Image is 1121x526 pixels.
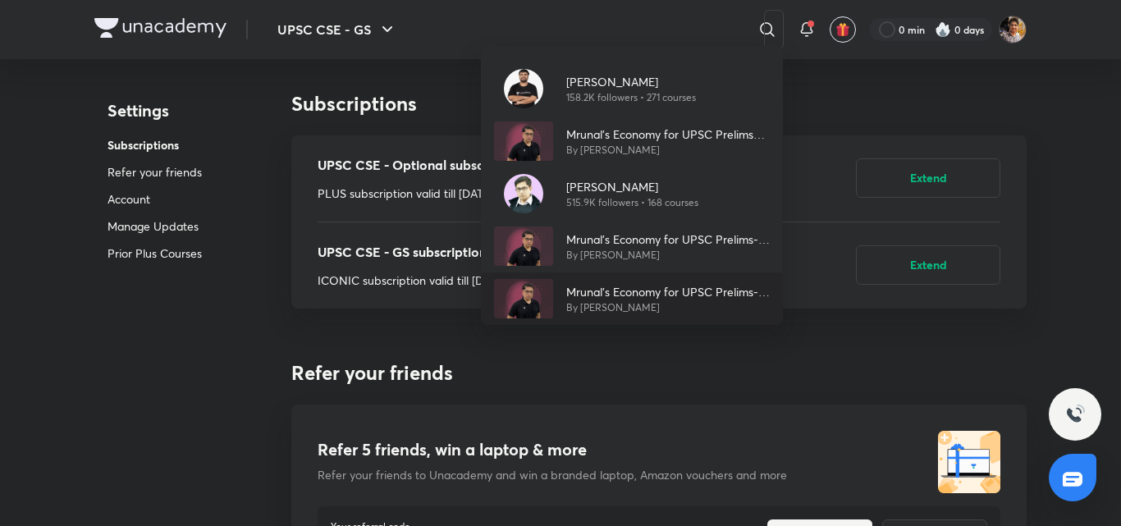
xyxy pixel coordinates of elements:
[566,178,698,195] p: [PERSON_NAME]
[566,90,696,105] p: 158.2K followers • 271 courses
[481,115,783,167] a: AvatarMrunal’s Economy for UPSC Prelims (PCB11-RAFTAAR)By [PERSON_NAME]
[566,231,770,248] p: Mrunal’s Economy for UPSC Prelims-2025 (PCB12-RAFTAAR)
[481,167,783,220] a: Avatar[PERSON_NAME]515.9K followers • 168 courses
[504,174,543,213] img: Avatar
[566,248,770,263] p: By [PERSON_NAME]
[1065,405,1085,424] img: ttu
[494,226,553,266] img: Avatar
[566,73,696,90] p: [PERSON_NAME]
[566,195,698,210] p: 515.9K followers • 168 courses
[566,300,770,315] p: By [PERSON_NAME]
[566,143,770,158] p: By [PERSON_NAME]
[504,69,543,108] img: Avatar
[494,121,553,161] img: Avatar
[566,283,770,300] p: Mrunal’s Economy for UPSC Prelims-2025 (PCB13-RAFTAAR)
[494,279,553,318] img: Avatar
[481,220,783,272] a: AvatarMrunal’s Economy for UPSC Prelims-2025 (PCB12-RAFTAAR)By [PERSON_NAME]
[481,62,783,115] a: Avatar[PERSON_NAME]158.2K followers • 271 courses
[481,272,783,325] a: AvatarMrunal’s Economy for UPSC Prelims-2025 (PCB13-RAFTAAR)By [PERSON_NAME]
[566,126,770,143] p: Mrunal’s Economy for UPSC Prelims (PCB11-RAFTAAR)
